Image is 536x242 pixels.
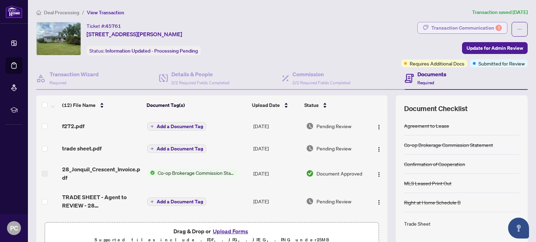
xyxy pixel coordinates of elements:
div: Trade Sheet [404,220,431,227]
span: home [36,10,41,15]
div: 3 [496,25,502,31]
img: Document Status [306,122,314,130]
span: Add a Document Tag [157,199,203,204]
img: Document Status [306,170,314,177]
button: Add a Document Tag [147,122,206,131]
th: (12) File Name [59,95,144,115]
span: Requires Additional Docs [410,60,464,67]
div: MLS Leased Print Out [404,179,452,187]
button: Add a Document Tag [147,197,206,206]
span: Update for Admin Review [467,42,523,54]
button: Add a Document Tag [147,197,206,206]
img: Document Status [306,197,314,205]
span: plus [150,200,154,203]
h4: Transaction Wizard [50,70,99,78]
td: [DATE] [251,137,303,159]
span: TRADE SHEET - Agent to REVIEW - 28 [PERSON_NAME].pdf [62,193,141,210]
img: logo [6,5,22,18]
button: Transaction Communication3 [417,22,507,34]
button: Logo [373,196,385,207]
td: [DATE] [251,115,303,137]
span: Submitted for Review [478,60,525,67]
span: View Transaction [87,9,124,16]
img: Logo [376,172,382,177]
span: Required [50,80,66,85]
span: PC [10,223,18,233]
div: Co-op Brokerage Commission Statement [404,141,493,149]
img: Document Status [306,145,314,152]
span: Status [304,101,319,109]
th: Upload Date [249,95,301,115]
div: Status: [87,46,201,55]
img: Logo [376,124,382,130]
button: Status IconCo-op Brokerage Commission Statement [147,169,238,177]
span: trade sheet.pdf [62,144,102,153]
span: Co-op Brokerage Commission Statement [155,169,238,177]
button: Logo [373,168,385,179]
h4: Documents [417,70,446,78]
img: Status Icon [147,169,155,177]
span: (12) File Name [62,101,96,109]
button: Add a Document Tag [147,145,206,153]
div: Ticket #: [87,22,121,30]
button: Logo [373,143,385,154]
span: Add a Document Tag [157,146,203,151]
td: [DATE] [251,159,303,187]
div: Right at Home Schedule B [404,198,461,206]
span: [STREET_ADDRESS][PERSON_NAME] [87,30,182,38]
button: Update for Admin Review [462,42,528,54]
span: 2/2 Required Fields Completed [292,80,350,85]
span: Pending Review [317,145,351,152]
th: Status [301,95,367,115]
span: Document Checklist [404,104,468,114]
li: / [82,8,84,16]
span: Document Approved [317,170,362,177]
img: Logo [376,200,382,205]
span: Add a Document Tag [157,124,203,129]
span: Pending Review [317,197,351,205]
span: Pending Review [317,122,351,130]
div: Agreement to Lease [404,122,449,130]
button: Upload Forms [211,227,250,236]
div: Transaction Communication [431,22,502,33]
span: f272.pdf [62,122,84,130]
h4: Commission [292,70,350,78]
td: [DATE] [251,187,303,215]
article: Transaction saved [DATE] [472,8,528,16]
button: Logo [373,120,385,132]
span: 28_Jonquil_Crescent_Invoice.pdf [62,165,141,182]
button: Add a Document Tag [147,144,206,153]
img: Logo [376,147,382,152]
button: Open asap [508,218,529,239]
span: Drag & Drop or [173,227,250,236]
th: Document Tag(s) [144,95,250,115]
span: Information Updated - Processing Pending [105,48,198,54]
h4: Details & People [171,70,229,78]
img: IMG-N12258346_1.jpg [37,22,81,55]
span: plus [150,147,154,150]
span: 2/2 Required Fields Completed [171,80,229,85]
span: 45761 [105,23,121,29]
span: Upload Date [252,101,280,109]
span: ellipsis [517,27,522,32]
div: Confirmation of Cooperation [404,160,465,168]
span: plus [150,125,154,128]
span: Required [417,80,434,85]
span: Deal Processing [44,9,79,16]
